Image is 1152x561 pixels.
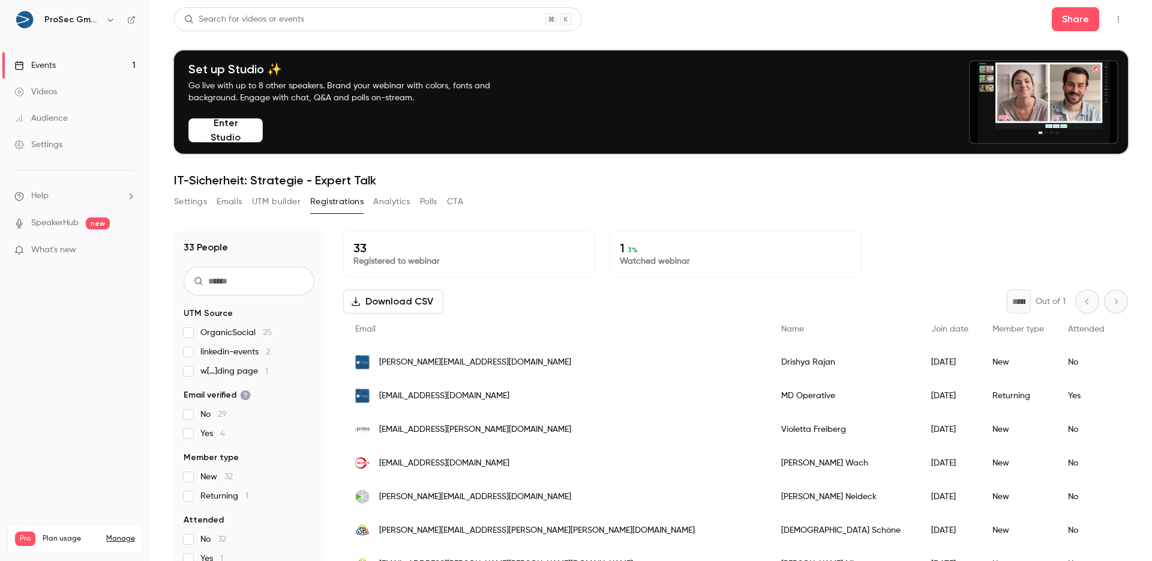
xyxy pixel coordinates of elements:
button: CTA [447,192,463,211]
p: Out of 1 [1036,296,1066,308]
div: Settings [14,139,62,151]
span: UTM Source [184,308,233,320]
span: Join date [931,325,968,333]
div: New [980,446,1056,480]
span: 1 [245,492,248,500]
span: Pro [15,532,35,546]
a: Manage [106,534,135,544]
img: miavit.de [355,456,370,470]
img: scheidt-bachmann.de [355,523,370,538]
span: Attended [184,514,224,526]
button: Settings [174,192,207,211]
span: Help [31,190,49,202]
span: [EMAIL_ADDRESS][DOMAIN_NAME] [379,390,509,402]
div: Events [14,59,56,71]
button: Registrations [310,192,364,211]
div: Search for videos or events [184,13,304,26]
span: 32 [224,473,233,481]
p: 1 [620,241,851,255]
div: Drishya Rajan [769,345,919,379]
div: New [980,514,1056,547]
div: Videos [14,86,57,98]
h6: ProSec GmbH [44,14,101,26]
span: linkedin-events [200,346,270,358]
div: New [980,480,1056,514]
span: OrganicSocial [200,327,272,339]
span: w[…]ding page [200,365,268,377]
img: prosec-networks.com [355,355,370,369]
span: [EMAIL_ADDRESS][PERSON_NAME][DOMAIN_NAME] [379,423,571,436]
div: No [1056,514,1117,547]
div: [DATE] [919,480,980,514]
span: [EMAIL_ADDRESS][DOMAIN_NAME] [379,457,509,470]
li: help-dropdown-opener [14,190,136,202]
h1: IT-Sicherheit: Strategie - Expert Talk [174,173,1128,187]
p: Go live with up to 8 other speakers. Brand your webinar with colors, fonts and background. Engage... [188,80,518,104]
span: 2 [266,348,270,356]
div: [PERSON_NAME] Neideck [769,480,919,514]
div: Audience [14,112,68,124]
span: Attended [1068,325,1105,333]
p: 33 [353,241,585,255]
span: Email [355,325,376,333]
button: Share [1052,7,1099,31]
span: Member type [184,452,239,464]
span: Returning [200,490,248,502]
a: SpeakerHub [31,217,79,229]
span: [PERSON_NAME][EMAIL_ADDRESS][PERSON_NAME][PERSON_NAME][DOMAIN_NAME] [379,524,695,537]
button: Enter Studio [188,118,263,142]
span: What's new [31,244,76,256]
div: No [1056,446,1117,480]
span: 25 [263,329,272,337]
div: No [1056,345,1117,379]
span: 3 % [628,246,638,254]
div: New [980,413,1056,446]
button: Download CSV [343,290,443,314]
div: [DATE] [919,345,980,379]
img: ProSec GmbH [15,10,34,29]
div: [DATE] [919,379,980,413]
span: Email verified [184,389,251,401]
span: 1 [265,367,268,375]
h1: 33 People [184,240,228,255]
div: [DATE] [919,413,980,446]
img: proteanetworks.de [355,422,370,437]
span: [PERSON_NAME][EMAIL_ADDRESS][DOMAIN_NAME] [379,491,571,503]
h4: Set up Studio ✨ [188,62,518,76]
div: Returning [980,379,1056,413]
span: Plan usage [43,534,99,544]
div: [DATE] [919,446,980,480]
div: No [1056,480,1117,514]
span: No [200,533,226,545]
img: mmv.de [355,490,370,504]
span: New [200,471,233,483]
span: No [200,408,227,420]
span: Yes [200,428,225,440]
span: new [86,217,110,229]
img: prosec-networks.com [355,389,370,403]
div: No [1056,413,1117,446]
div: Yes [1056,379,1117,413]
span: [PERSON_NAME][EMAIL_ADDRESS][DOMAIN_NAME] [379,356,571,369]
p: Watched webinar [620,255,851,267]
span: 29 [218,410,227,419]
button: Emails [217,192,242,211]
button: Polls [420,192,437,211]
span: Member type [992,325,1044,333]
p: Registered to webinar [353,255,585,267]
div: New [980,345,1056,379]
button: UTM builder [252,192,301,211]
span: Name [781,325,804,333]
button: Analytics [373,192,410,211]
span: 32 [218,535,226,544]
div: MD Operative [769,379,919,413]
div: [DEMOGRAPHIC_DATA] Schöne [769,514,919,547]
div: [DATE] [919,514,980,547]
div: [PERSON_NAME] Wach [769,446,919,480]
span: 4 [220,429,225,438]
div: Violetta Freiberg [769,413,919,446]
iframe: Noticeable Trigger [121,245,136,256]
